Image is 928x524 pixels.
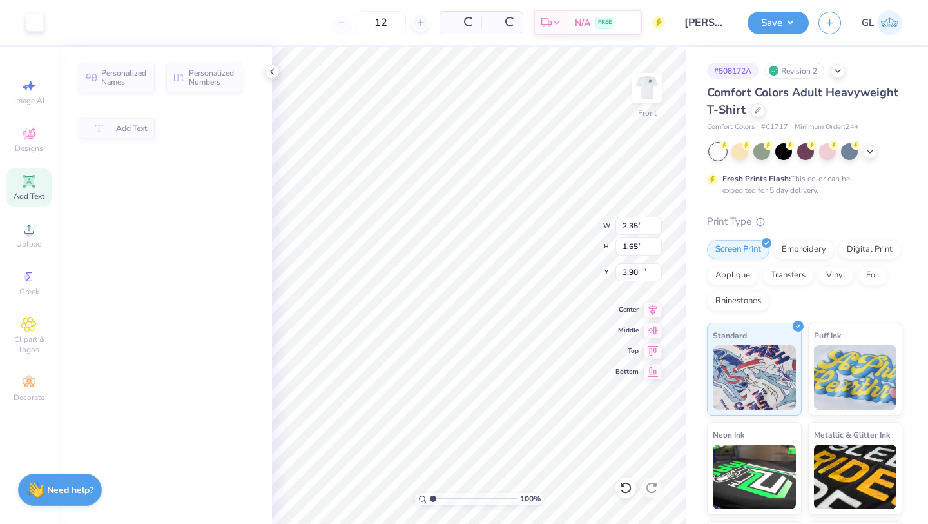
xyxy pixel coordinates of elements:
[707,122,755,133] span: Comfort Colors
[101,68,147,86] span: Personalized Names
[862,15,874,30] span: GL
[838,240,901,259] div: Digital Print
[6,334,52,355] span: Clipart & logos
[15,143,43,154] span: Designs
[814,445,897,509] img: Metallic & Glitter Ink
[520,493,541,505] span: 100 %
[814,328,841,342] span: Puff Ink
[858,266,888,285] div: Foil
[818,266,854,285] div: Vinyl
[713,345,796,410] img: Standard
[116,124,147,133] span: Add Text
[877,10,902,35] img: Grace Lang
[14,96,44,106] span: Image AI
[707,292,769,311] div: Rhinestones
[707,214,902,229] div: Print Type
[14,392,44,403] span: Decorate
[748,12,809,34] button: Save
[16,239,42,249] span: Upload
[615,305,639,314] span: Center
[707,266,759,285] div: Applique
[634,75,660,101] img: Front
[356,11,406,34] input: – –
[707,85,898,117] span: Comfort Colors Adult Heavyweight T-Shirt
[615,347,639,356] span: Top
[598,18,612,27] span: FREE
[722,174,791,184] strong: Fresh Prints Flash:
[615,326,639,335] span: Middle
[795,122,859,133] span: Minimum Order: 24 +
[638,107,657,119] div: Front
[615,367,639,376] span: Bottom
[761,122,788,133] span: # C1717
[675,10,738,35] input: Untitled Design
[713,428,744,441] span: Neon Ink
[14,191,44,201] span: Add Text
[713,328,747,342] span: Standard
[189,68,235,86] span: Personalized Numbers
[19,287,39,297] span: Greek
[814,428,890,441] span: Metallic & Glitter Ink
[47,484,93,496] strong: Need help?
[707,63,759,79] div: # 508172A
[707,240,769,259] div: Screen Print
[722,173,881,196] div: This color can be expedited for 5 day delivery.
[765,63,824,79] div: Revision 2
[862,10,902,35] a: GL
[814,345,897,410] img: Puff Ink
[713,445,796,509] img: Neon Ink
[575,16,590,30] span: N/A
[773,240,835,259] div: Embroidery
[762,266,814,285] div: Transfers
